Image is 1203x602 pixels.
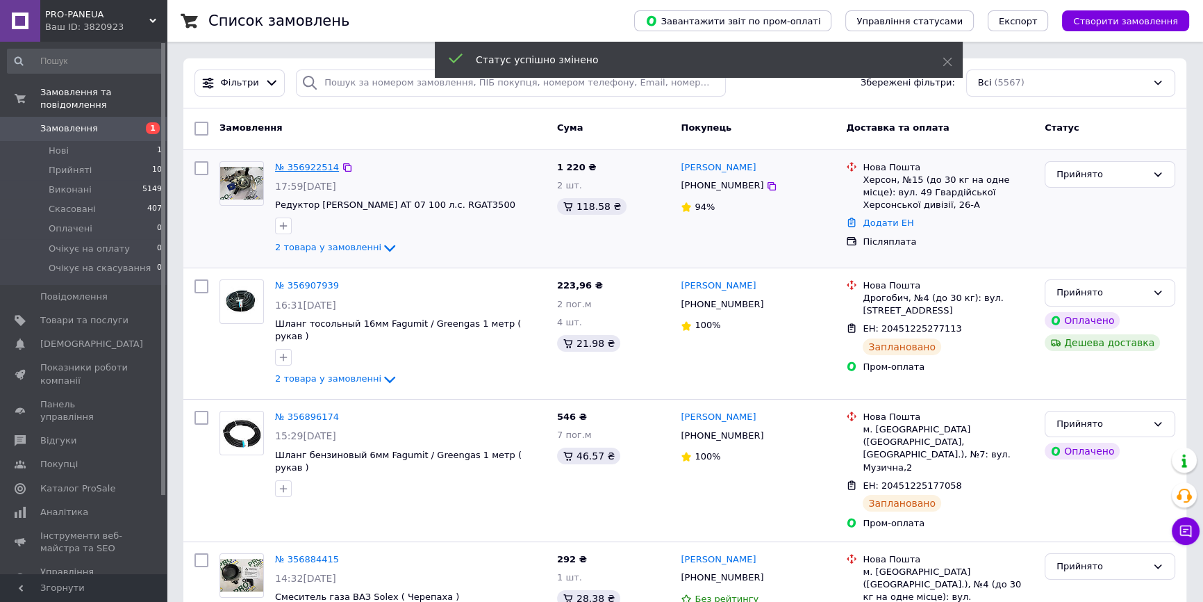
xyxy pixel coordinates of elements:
span: 10 [152,164,162,177]
div: Пром-оплата [863,517,1034,530]
span: Повідомлення [40,291,108,303]
div: Нова Пошта [863,411,1034,423]
a: Фото товару [219,411,264,455]
span: Управління статусами [856,16,963,26]
button: Чат з покупцем [1172,517,1200,545]
span: 7 пог.м [557,430,592,440]
div: Статус успішно змінено [476,53,908,67]
div: Дешева доставка [1045,334,1160,351]
span: Замовлення [219,122,282,133]
span: Каталог ProSale [40,482,115,495]
span: 15:29[DATE] [275,430,336,441]
a: Фото товару [219,161,264,206]
a: [PERSON_NAME] [681,279,756,293]
span: Завантажити звіт по пром-оплаті [645,15,820,27]
input: Пошук за номером замовлення, ПІБ покупця, номером телефону, Email, номером накладної [296,70,726,97]
h1: Список замовлень [208,13,349,29]
span: Нові [49,145,69,157]
a: [PERSON_NAME] [681,161,756,174]
span: Відгуки [40,434,76,447]
span: 0 [157,262,162,275]
span: [PHONE_NUMBER] [681,572,763,583]
span: Очікує на скасування [49,262,151,275]
div: Прийнято [1056,286,1147,300]
a: № 356884415 [275,554,339,564]
span: 100% [695,320,720,330]
a: 2 товара у замовленні [275,242,398,252]
a: Фото товару [219,279,264,324]
a: [PERSON_NAME] [681,411,756,424]
span: 5149 [142,184,162,196]
span: Управління сайтом [40,566,128,591]
button: Створити замовлення [1062,10,1189,31]
span: Покупець [681,122,731,133]
span: Показники роботи компанії [40,361,128,387]
a: Фото товару [219,553,264,598]
span: Замовлення та повідомлення [40,86,167,111]
a: № 356896174 [275,412,339,422]
span: Інструменти веб-майстра та SEO [40,530,128,555]
a: Редуктор [PERSON_NAME] AT 07 100 л.с. RGAT3500 [275,200,515,210]
span: 100% [695,451,720,462]
span: 16:31[DATE] [275,300,336,311]
div: Пром-оплата [863,361,1034,373]
span: Виконані [49,184,92,196]
div: Херсон, №15 (до 30 кг на одне місце): вул. 49 Гвардійської Херсонської дивізії, 26-А [863,174,1034,212]
span: ЕН: 20451225177058 [863,480,961,491]
div: Нова Пошта [863,553,1034,566]
span: 407 [147,203,162,215]
span: 1 [157,145,162,157]
span: Панель управління [40,398,128,423]
a: Шланг тосольный 16мм Fagumit / Greengas 1 метр ( рукав ) [275,318,521,342]
span: 0 [157,243,162,255]
span: Скасовані [49,203,96,215]
span: [PHONE_NUMBER] [681,299,763,309]
div: Післяплата [863,236,1034,248]
span: Фільтри [221,76,259,90]
button: Експорт [988,10,1049,31]
span: 292 ₴ [557,554,587,564]
a: [PERSON_NAME] [681,553,756,567]
span: Cума [557,122,583,133]
span: Статус [1045,122,1079,133]
input: Пошук [7,49,163,74]
a: 2 товара у замовленні [275,373,398,384]
span: 546 ₴ [557,412,587,422]
span: 2 товара у замовленні [275,374,381,384]
a: Шланг бензиновый 6мм Fagumit / Greengas 1 метр ( рукав ) [275,450,522,473]
span: [DEMOGRAPHIC_DATA] [40,338,143,350]
span: ЕН: 20451225277113 [863,323,961,334]
span: Товари та послуги [40,314,128,327]
span: Всі [978,76,992,90]
div: Прийнято [1056,168,1147,182]
img: Фото товару [220,414,263,453]
a: Створити замовлення [1048,15,1189,26]
div: Ваш ID: 3820923 [45,21,167,33]
div: Оплачено [1045,443,1120,459]
img: Фото товару [220,559,263,592]
span: 17:59[DATE] [275,181,336,192]
span: 1 шт. [557,572,582,583]
span: 94% [695,202,715,212]
button: Управління статусами [845,10,974,31]
div: м. [GEOGRAPHIC_DATA] ([GEOGRAPHIC_DATA], [GEOGRAPHIC_DATA].), №7: вул. Музична,2 [863,423,1034,474]
span: [PHONE_NUMBER] [681,180,763,190]
div: Нова Пошта [863,161,1034,174]
a: Смеситель газа ВАЗ Solex ( Черепаха ) [275,592,459,602]
button: Завантажити звіт по пром-оплаті [634,10,831,31]
span: 1 220 ₴ [557,162,596,172]
div: Оплачено [1045,312,1120,329]
span: [PHONE_NUMBER] [681,430,763,441]
div: 21.98 ₴ [557,335,620,352]
div: Нова Пошта [863,279,1034,292]
img: Фото товару [220,167,263,200]
div: 118.58 ₴ [557,198,627,215]
span: 0 [157,222,162,235]
span: 4 шт. [557,317,582,327]
span: Замовлення [40,122,98,135]
span: PRO-PANEUA [45,8,149,21]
